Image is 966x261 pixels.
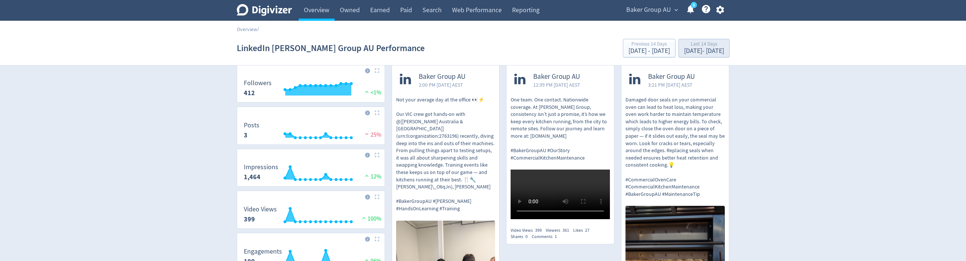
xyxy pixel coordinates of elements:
img: Placeholder [375,68,379,73]
div: Last 14 Days [684,41,724,48]
div: Likes [573,227,594,234]
span: 361 [562,227,569,233]
span: Baker Group AU [648,73,695,81]
a: Baker Group AU12:39 PM [DATE] AESTOne team. One contact. Nationwide coverage. At [PERSON_NAME] Gr... [507,65,614,221]
button: Last 14 Days[DATE]- [DATE] [678,39,730,57]
img: Placeholder [375,110,379,115]
div: Viewers [546,227,573,234]
span: 0 [525,234,528,240]
span: 27 [585,227,590,233]
strong: 3 [244,131,248,140]
img: Placeholder [375,153,379,157]
span: Baker Group AU [419,73,465,81]
strong: 412 [244,88,255,97]
span: 12:39 PM [DATE] AEST [533,81,580,88]
div: Video Views [511,227,546,234]
dt: Engagements [244,247,282,256]
a: Overview [237,26,257,33]
strong: 399 [244,215,255,224]
img: positive-performance.svg [363,173,371,178]
dt: Followers [244,79,272,87]
div: Shares [511,234,532,240]
button: Previous 14 Days[DATE] - [DATE] [623,39,675,57]
span: 12% [363,173,381,180]
span: <1% [363,89,381,96]
dt: Video Views [244,205,277,214]
dt: Impressions [244,163,278,171]
span: / [257,26,259,33]
svg: Followers 412 [240,80,382,99]
span: expand_more [673,7,680,13]
img: Placeholder [375,237,379,241]
p: Damaged door seals on your commercial oven can lead to heat loss, making your oven work harder to... [625,96,725,198]
img: positive-performance.svg [363,89,371,94]
button: Baker Group AU [624,4,680,16]
p: Not your average day at the office 👀⚡️ Our VIC crew got hands-on with @[[PERSON_NAME] Australia &... [396,96,495,213]
span: 3:21 PM [DATE] AEST [648,81,695,88]
div: Previous 14 Days [628,41,670,48]
svg: Video Views 399 [240,206,382,225]
div: [DATE] - [DATE] [684,48,724,54]
strong: 1,464 [244,173,260,181]
div: [DATE] - [DATE] [628,48,670,54]
span: 25% [363,131,381,138]
svg: Impressions 1,464 [240,164,382,183]
span: Baker Group AU [533,73,580,81]
div: Comments [532,234,561,240]
a: 5 [691,2,697,8]
img: Placeholder [375,194,379,199]
p: One team. One contact. Nationwide coverage. At [PERSON_NAME] Group, consistency isn’t just a prom... [511,96,610,161]
span: 1 [555,234,557,240]
img: positive-performance.svg [360,215,368,221]
h1: LinkedIn [PERSON_NAME] Group AU Performance [237,36,425,60]
span: 100% [360,215,381,222]
svg: Posts 3 [240,122,382,141]
img: negative-performance.svg [363,131,371,137]
dt: Posts [244,121,259,130]
span: 399 [535,227,542,233]
text: 5 [693,3,694,8]
span: Baker Group AU [626,4,671,16]
span: 2:00 PM [DATE] AEST [419,81,465,88]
